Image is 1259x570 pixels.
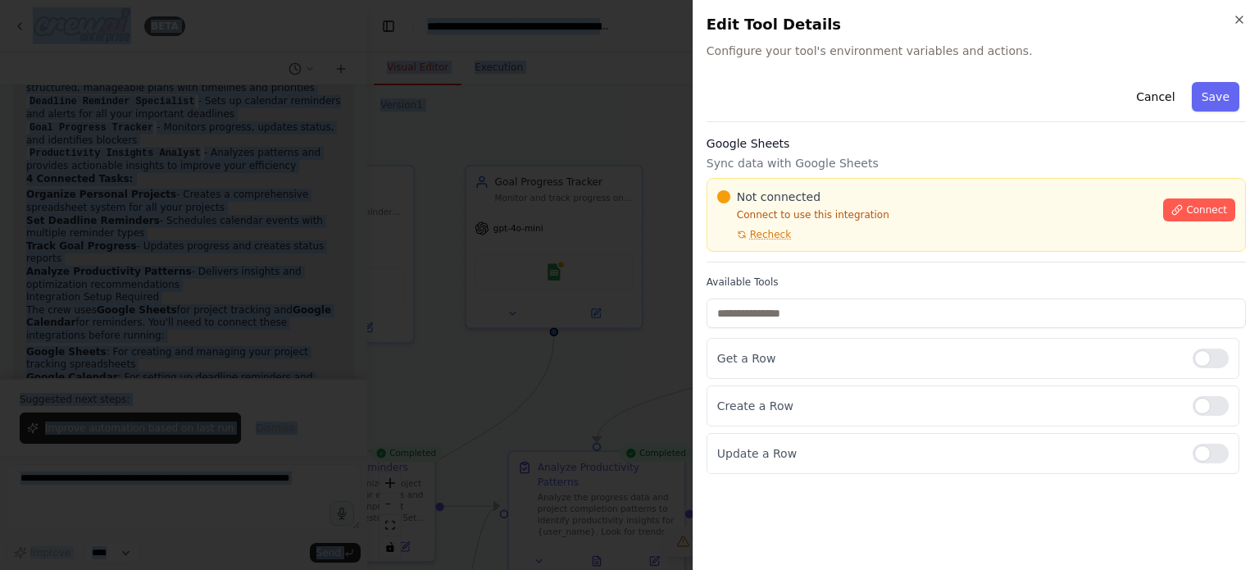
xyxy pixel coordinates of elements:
[717,208,1154,221] p: Connect to use this integration
[717,398,1179,414] p: Create a Row
[1126,82,1184,112] button: Cancel
[707,13,1246,36] h2: Edit Tool Details
[707,155,1246,171] p: Sync data with Google Sheets
[707,135,1246,152] h3: Google Sheets
[707,276,1246,289] label: Available Tools
[1186,203,1227,217] span: Connect
[717,445,1179,462] p: Update a Row
[1163,198,1235,221] button: Connect
[717,350,1179,367] p: Get a Row
[707,43,1246,59] span: Configure your tool's environment variables and actions.
[750,228,791,241] span: Recheck
[717,228,791,241] button: Recheck
[737,189,820,205] span: Not connected
[1192,82,1239,112] button: Save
